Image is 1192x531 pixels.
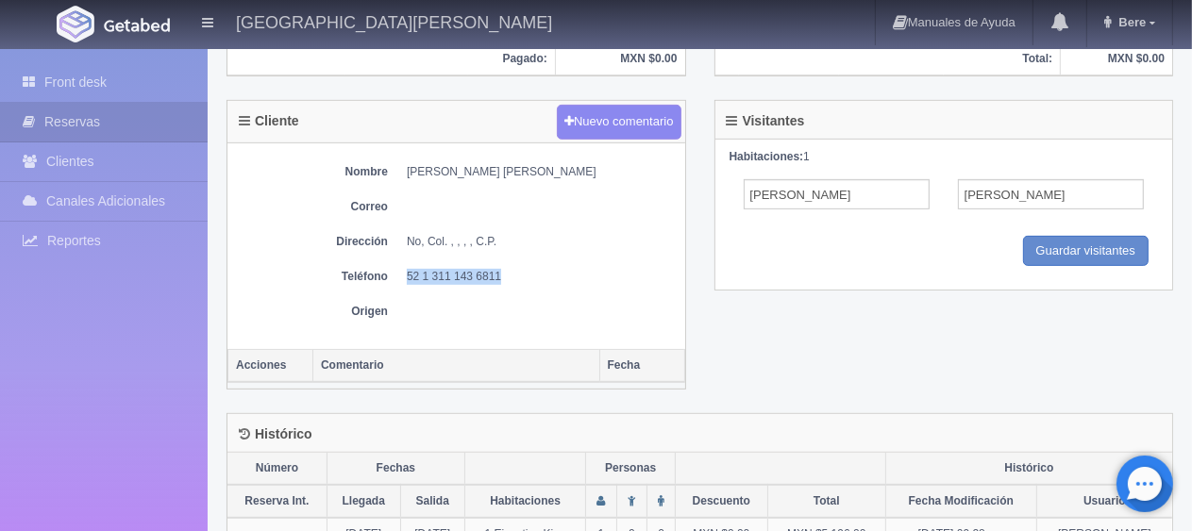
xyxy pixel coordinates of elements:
[744,179,930,209] input: Nombre del Adulto
[557,105,681,140] button: Nuevo comentario
[730,150,804,163] strong: Habitaciones:
[237,164,388,180] dt: Nombre
[599,349,684,382] th: Fecha
[327,485,400,518] th: Llegada
[1114,15,1146,29] span: Bere
[236,9,552,33] h4: [GEOGRAPHIC_DATA][PERSON_NAME]
[237,234,388,250] dt: Dirección
[313,349,600,382] th: Comentario
[407,269,676,285] dd: 52 1 311 143 6811
[237,199,388,215] dt: Correo
[727,114,805,128] h4: Visitantes
[227,42,555,75] th: Pagado:
[327,453,464,485] th: Fechas
[885,485,1036,518] th: Fecha Modificación
[676,485,768,518] th: Descuento
[1036,485,1172,518] th: Usuario
[227,453,327,485] th: Número
[237,269,388,285] dt: Teléfono
[239,427,312,441] h4: Histórico
[237,304,388,320] dt: Origen
[715,42,1061,75] th: Total:
[104,18,170,32] img: Getabed
[555,42,684,75] th: MXN $0.00
[239,114,299,128] h4: Cliente
[57,6,94,42] img: Getabed
[464,485,585,518] th: Habitaciones
[885,453,1172,485] th: Histórico
[767,485,885,518] th: Total
[407,234,676,250] dd: No, Col. , , , , C.P.
[958,179,1144,209] input: Apellidos del Adulto
[730,149,1159,165] div: 1
[227,485,327,518] th: Reserva Int.
[400,485,464,518] th: Salida
[407,164,676,180] dd: [PERSON_NAME] [PERSON_NAME]
[1023,236,1150,267] input: Guardar visitantes
[228,349,313,382] th: Acciones
[1061,42,1172,75] th: MXN $0.00
[586,453,676,485] th: Personas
